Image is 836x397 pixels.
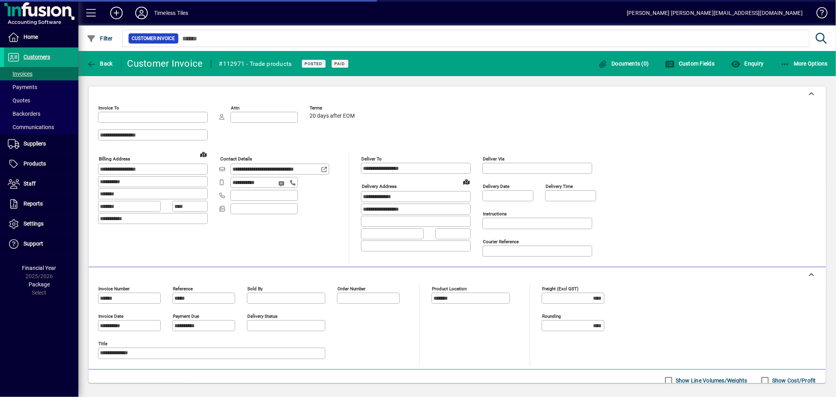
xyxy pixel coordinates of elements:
mat-label: Order number [337,286,366,291]
div: #112971 - Trade products [219,58,292,70]
span: Financial Year [22,265,56,271]
app-page-header-button: Back [78,56,122,71]
span: Communications [8,124,54,130]
a: Suppliers [4,134,78,154]
span: Enquiry [731,60,763,67]
button: Documents (0) [596,56,651,71]
label: Show Cost/Profit [771,377,816,384]
mat-label: Delivery time [546,184,573,189]
span: Terms [310,106,357,111]
a: View on map [197,148,210,160]
mat-label: Delivery date [483,184,510,189]
mat-label: Attn [231,105,239,111]
span: Back [87,60,113,67]
mat-label: Title [98,341,107,346]
span: Customers [24,54,50,60]
span: Custom Fields [666,60,715,67]
button: More Options [778,56,830,71]
span: Home [24,34,38,40]
span: Invoices [8,71,33,77]
span: Reports [24,200,43,207]
a: Quotes [4,94,78,107]
span: Settings [24,220,44,227]
span: Paid [335,61,345,66]
mat-label: Instructions [483,211,507,217]
button: Send SMS [273,174,292,193]
a: Communications [4,120,78,134]
mat-label: Sold by [247,286,263,291]
span: Quotes [8,97,30,104]
span: Documents (0) [598,60,649,67]
span: Payments [8,84,37,90]
span: Suppliers [24,140,46,147]
mat-label: Product location [432,286,467,291]
span: Backorders [8,111,40,117]
button: Back [85,56,115,71]
span: 20 days after EOM [310,113,355,119]
mat-label: Reference [173,286,193,291]
div: Timeless Tiles [154,7,188,19]
span: Support [24,240,43,247]
mat-label: Invoice To [98,105,119,111]
span: Package [29,281,50,288]
span: Posted [305,61,323,66]
button: Add [104,6,129,20]
button: Filter [85,31,115,46]
a: Support [4,234,78,254]
span: Staff [24,180,36,187]
mat-label: Deliver To [361,156,382,162]
mat-label: Courier Reference [483,239,519,244]
a: Payments [4,80,78,94]
span: Customer Invoice [132,35,175,42]
button: Profile [129,6,154,20]
div: [PERSON_NAME] [PERSON_NAME][EMAIL_ADDRESS][DOMAIN_NAME] [627,7,803,19]
span: Filter [87,35,113,42]
mat-label: Invoice date [98,313,123,319]
button: Custom Fields [664,56,717,71]
mat-label: Rounding [542,313,561,319]
a: Home [4,27,78,47]
a: View on map [460,175,473,188]
mat-label: Freight (excl GST) [542,286,578,291]
span: More Options [780,60,828,67]
label: Show Line Volumes/Weights [674,377,747,384]
div: Customer Invoice [127,57,203,70]
span: Products [24,160,46,167]
a: Reports [4,194,78,214]
mat-label: Delivery status [247,313,277,319]
a: Knowledge Base [811,2,826,27]
a: Invoices [4,67,78,80]
mat-label: Payment due [173,313,199,319]
a: Staff [4,174,78,194]
mat-label: Invoice number [98,286,130,291]
a: Backorders [4,107,78,120]
mat-label: Deliver via [483,156,504,162]
a: Products [4,154,78,174]
button: Enquiry [729,56,765,71]
a: Settings [4,214,78,234]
